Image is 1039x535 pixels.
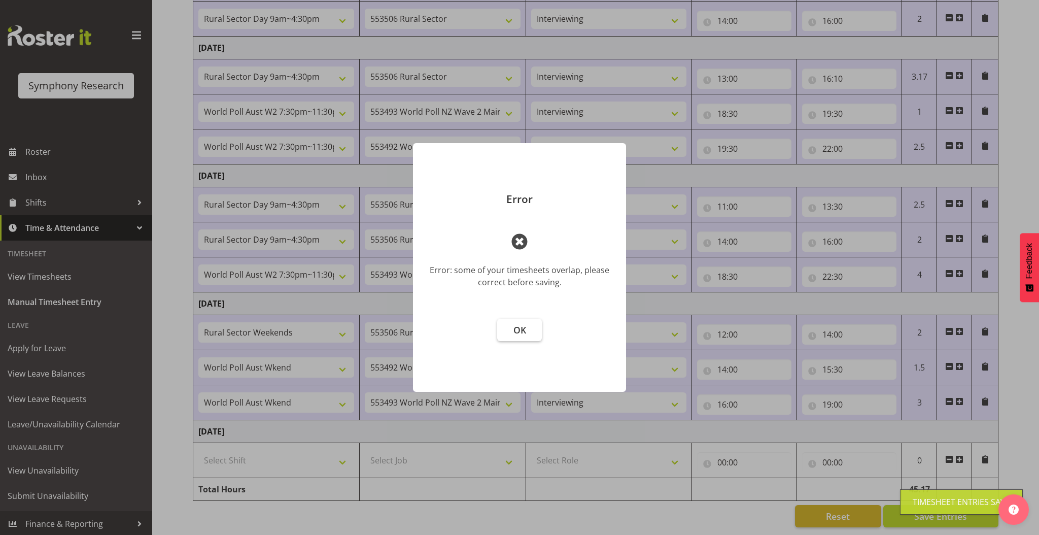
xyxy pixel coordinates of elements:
[1025,243,1034,279] span: Feedback
[513,324,526,336] span: OK
[1009,505,1019,515] img: help-xxl-2.png
[913,496,1010,508] div: Timesheet Entries Save
[428,264,611,288] div: Error: some of your timesheets overlap, please correct before saving.
[1020,233,1039,302] button: Feedback - Show survey
[423,194,616,205] p: Error
[497,319,542,341] button: OK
